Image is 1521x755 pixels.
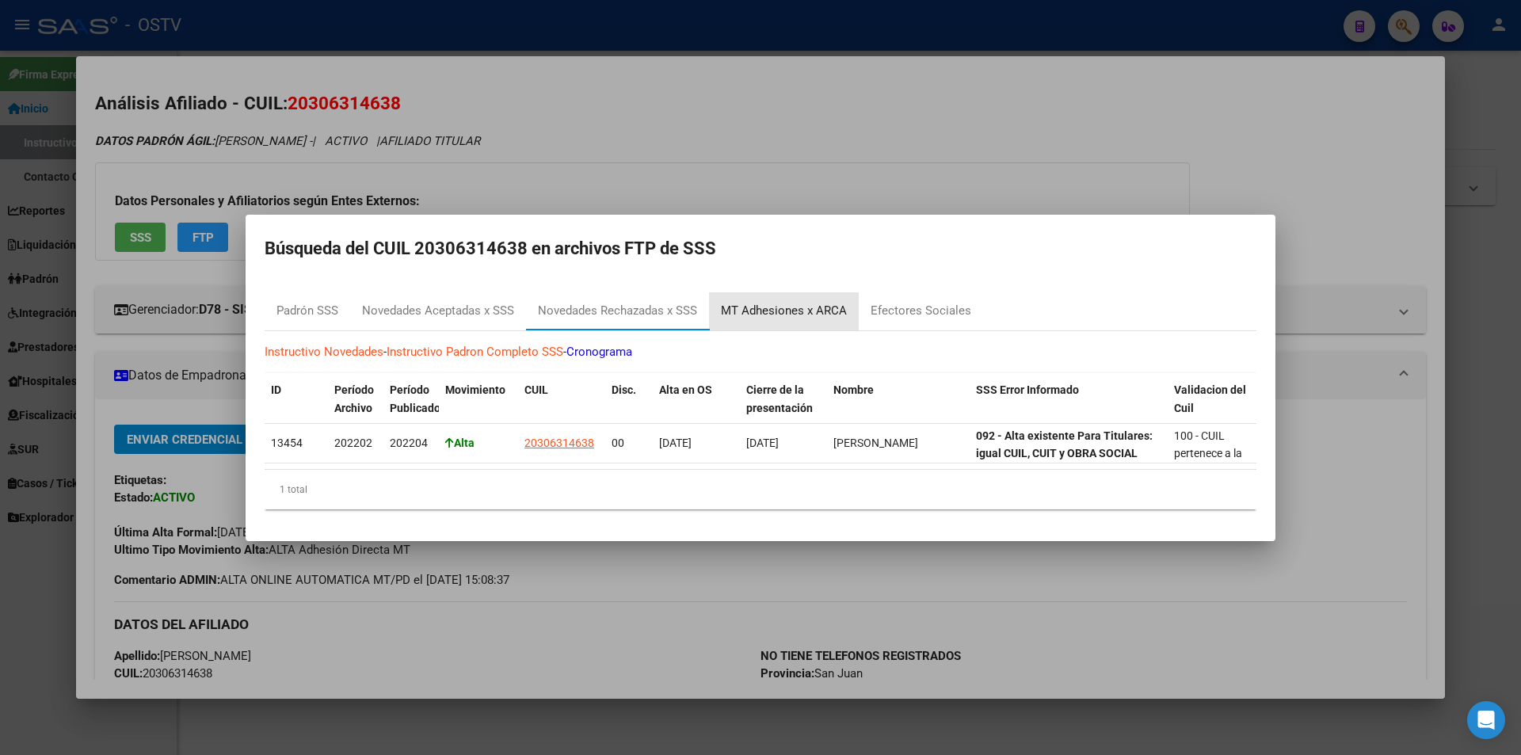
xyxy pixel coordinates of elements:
[1174,429,1242,479] span: 100 - CUIL pertenece a la persona - OK
[518,373,605,425] datatable-header-cell: CUIL
[1467,701,1505,739] div: Open Intercom Messenger
[390,383,440,414] span: Período Publicado
[538,302,697,320] div: Novedades Rechazadas x SSS
[605,373,653,425] datatable-header-cell: Disc.
[271,383,281,396] span: ID
[566,345,632,359] a: Cronograma
[612,434,646,452] div: 00
[328,373,383,425] datatable-header-cell: Período Archivo
[445,437,475,449] strong: Alta
[445,383,505,396] span: Movimiento
[740,373,827,425] datatable-header-cell: Cierre de la presentación
[827,373,970,425] datatable-header-cell: Nombre
[976,429,1153,514] strong: 092 - Alta existente Para Titulares: igual CUIL, CUIT y OBRA SOCIAL Para Familiares : CUIL, CUIT,...
[871,302,971,320] div: Efectores Sociales
[265,234,1256,264] h2: Búsqueda del CUIL 20306314638 en archivos FTP de SSS
[265,470,1256,509] div: 1 total
[265,373,328,425] datatable-header-cell: ID
[746,437,779,449] span: [DATE]
[383,373,439,425] datatable-header-cell: Período Publicado
[721,302,847,320] div: MT Adhesiones x ARCA
[1174,383,1246,414] span: Validacion del Cuil
[746,383,813,414] span: Cierre de la presentación
[276,302,338,320] div: Padrón SSS
[524,383,548,396] span: CUIL
[1255,373,1342,425] datatable-header-cell: Cuil Error
[659,383,712,396] span: Alta en OS
[439,373,518,425] datatable-header-cell: Movimiento
[833,437,918,449] span: [PERSON_NAME]
[362,302,514,320] div: Novedades Aceptadas x SSS
[334,383,374,414] span: Período Archivo
[271,437,303,449] span: 13454
[659,437,692,449] span: [DATE]
[390,437,428,449] span: 202204
[387,345,563,359] a: Instructivo Padron Completo SSS
[334,437,372,449] span: 202202
[612,383,636,396] span: Disc.
[653,373,740,425] datatable-header-cell: Alta en OS
[1168,373,1255,425] datatable-header-cell: Validacion del Cuil
[265,343,1256,361] p: - -
[970,373,1168,425] datatable-header-cell: SSS Error Informado
[976,383,1079,396] span: SSS Error Informado
[833,383,874,396] span: Nombre
[265,345,383,359] a: Instructivo Novedades
[524,437,594,449] span: 20306314638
